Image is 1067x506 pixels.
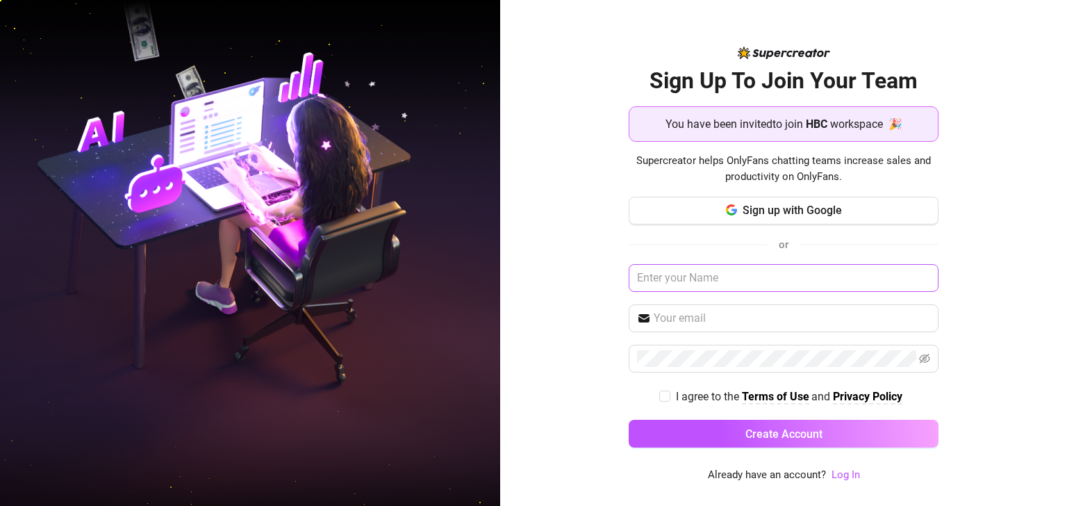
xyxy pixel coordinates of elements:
span: or [779,238,788,251]
span: Supercreator helps OnlyFans chatting teams increase sales and productivity on OnlyFans. [629,153,938,186]
strong: Privacy Policy [833,390,902,403]
a: Privacy Policy [833,390,902,405]
span: Create Account [745,427,822,441]
strong: HBC [806,117,827,131]
span: workspace 🎉 [830,115,902,133]
span: Already have an account? [708,467,826,484]
button: Sign up with Google [629,197,938,225]
strong: Terms of Use [742,390,809,403]
input: Enter your Name [629,264,938,292]
a: Terms of Use [742,390,809,405]
h2: Sign Up To Join Your Team [629,67,938,95]
span: I agree to the [676,390,742,403]
img: logo-BBDzfeDw.svg [738,47,830,59]
span: Sign up with Google [743,204,842,217]
input: Your email [654,310,930,327]
span: and [811,390,833,403]
button: Create Account [629,420,938,448]
a: Log In [832,467,860,484]
a: Log In [832,468,860,481]
span: eye-invisible [919,353,930,364]
span: You have been invited to join [665,115,803,133]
